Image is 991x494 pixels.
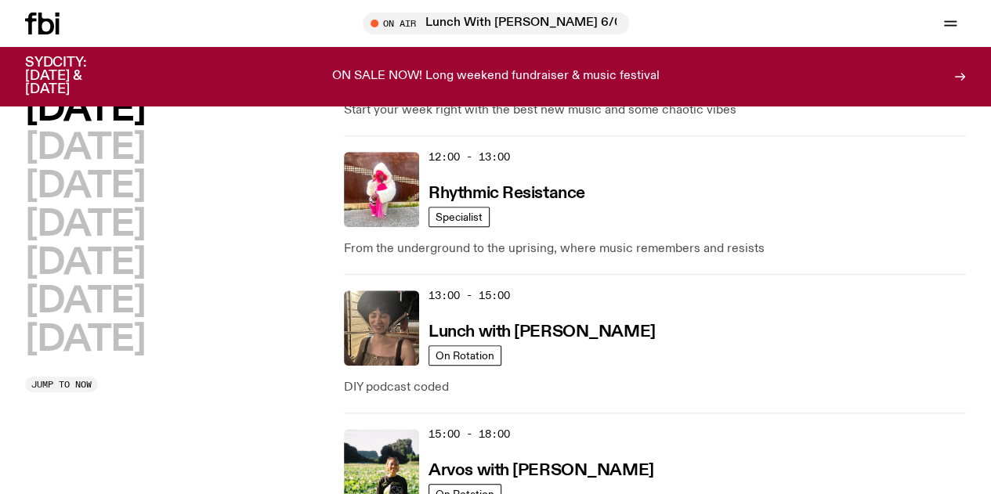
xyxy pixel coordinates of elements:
p: Start your week right with the best new music and some chaotic vibes [344,101,966,120]
button: [DATE] [25,131,145,166]
button: On AirLunch With [PERSON_NAME] 6/09- FT. Ran Cap Duoi [363,13,629,34]
p: DIY podcast coded [344,378,966,397]
button: [DATE] [25,323,145,358]
span: Specialist [436,211,483,223]
h3: Rhythmic Resistance [429,186,585,202]
img: Attu crouches on gravel in front of a brown wall. They are wearing a white fur coat with a hood, ... [344,152,419,227]
button: [DATE] [25,246,145,281]
span: Jump to now [31,380,92,389]
button: [DATE] [25,207,145,243]
a: Lunch with [PERSON_NAME] [429,321,655,341]
h3: Lunch with [PERSON_NAME] [429,324,655,341]
h3: SYDCITY: [DATE] & [DATE] [25,56,125,96]
button: [DATE] [25,169,145,204]
a: On Rotation [429,345,501,366]
p: From the underground to the uprising, where music remembers and resists [344,240,966,258]
span: 15:00 - 18:00 [429,427,510,442]
button: [DATE] [25,92,145,128]
p: ON SALE NOW! Long weekend fundraiser & music festival [332,70,660,84]
button: Jump to now [25,377,98,392]
h3: Arvos with [PERSON_NAME] [429,463,653,479]
span: On Rotation [436,350,494,362]
a: Arvos with [PERSON_NAME] [429,460,653,479]
button: [DATE] [25,284,145,319]
a: Rhythmic Resistance [429,182,585,202]
span: 12:00 - 13:00 [429,150,510,164]
span: 13:00 - 15:00 [429,288,510,303]
a: Specialist [429,207,490,227]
